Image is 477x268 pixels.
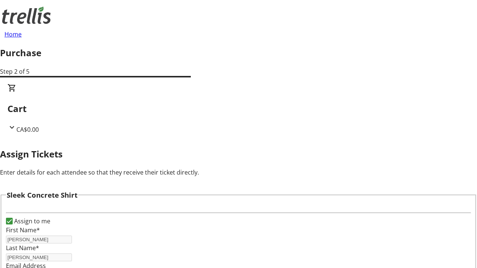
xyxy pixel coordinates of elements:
[7,102,470,115] h2: Cart
[13,217,50,226] label: Assign to me
[7,83,470,134] div: CartCA$0.00
[16,125,39,134] span: CA$0.00
[6,244,39,252] label: Last Name*
[6,226,40,234] label: First Name*
[7,190,78,200] h3: Sleek Concrete Shirt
